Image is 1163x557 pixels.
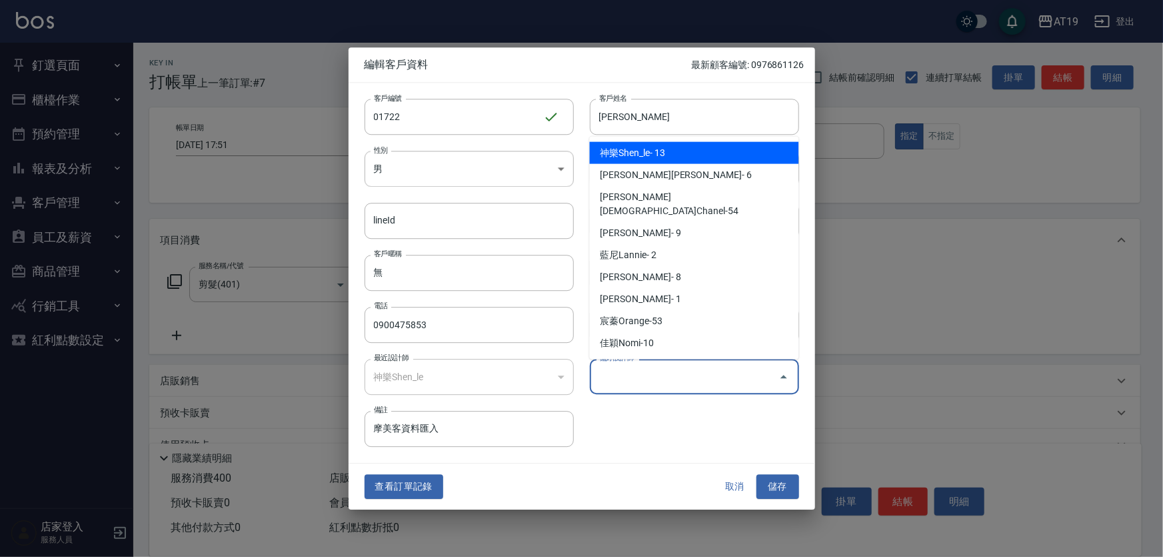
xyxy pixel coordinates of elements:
[590,222,799,244] li: [PERSON_NAME]- 9
[599,93,627,103] label: 客戶姓名
[756,475,799,500] button: 儲存
[374,406,388,416] label: 備註
[691,58,804,72] p: 最新顧客編號: 0976861126
[374,301,388,311] label: 電話
[365,359,574,395] div: 神樂Shen_le
[365,58,692,71] span: 編輯客戶資料
[374,145,388,155] label: 性別
[365,151,574,187] div: 男
[714,475,756,500] button: 取消
[590,244,799,266] li: 藍尼Lannie- 2
[374,249,402,259] label: 客戶暱稱
[590,310,799,332] li: 宸蓁Orange-53
[773,366,794,388] button: Close
[590,266,799,288] li: [PERSON_NAME]- 8
[374,93,402,103] label: 客戶編號
[590,332,799,354] li: 佳穎Nomi-10
[374,353,409,363] label: 最近設計師
[590,288,799,310] li: [PERSON_NAME]- 1
[365,475,443,500] button: 查看訂單記錄
[590,164,799,186] li: [PERSON_NAME][PERSON_NAME]- 6
[590,142,799,164] li: 神樂Shen_le- 13
[590,354,799,376] li: Eros- 4
[590,186,799,222] li: [PERSON_NAME][DEMOGRAPHIC_DATA]Chanel-54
